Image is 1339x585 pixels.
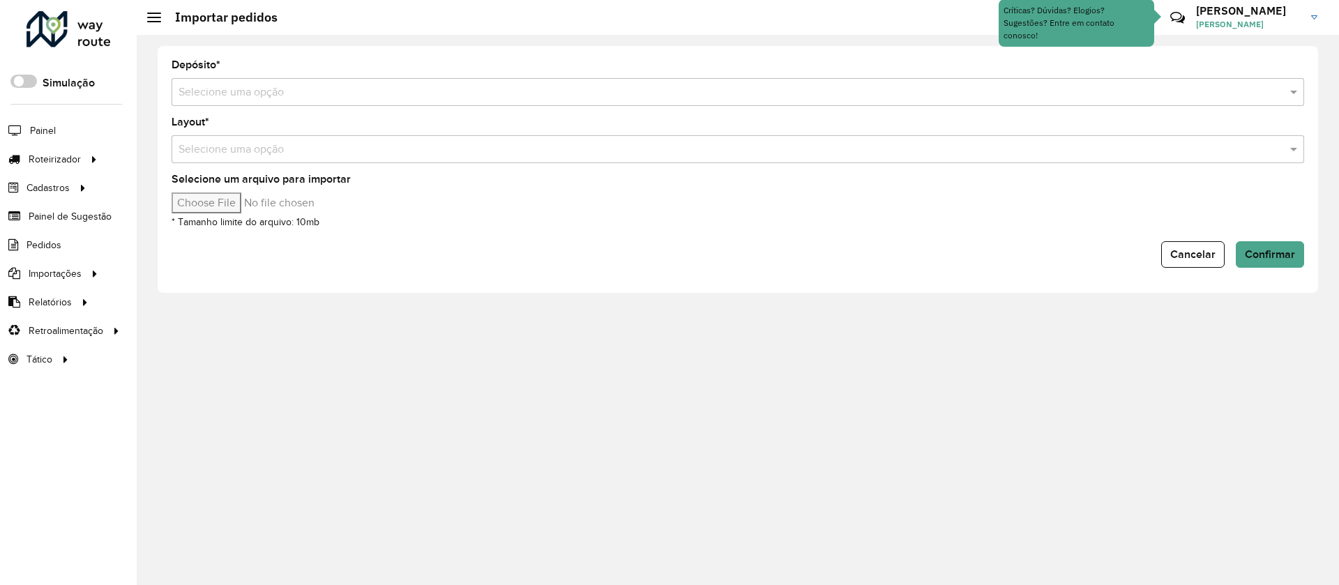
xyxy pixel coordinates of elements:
h2: Importar pedidos [161,10,278,25]
label: Simulação [43,75,95,91]
button: Cancelar [1161,241,1225,268]
span: Cadastros [27,181,70,195]
label: Selecione um arquivo para importar [172,171,351,188]
span: Importações [29,266,82,281]
span: Tático [27,352,52,367]
span: Cancelar [1170,248,1216,260]
span: Retroalimentação [29,324,103,338]
span: Painel de Sugestão [29,209,112,224]
button: Confirmar [1236,241,1304,268]
label: Layout [172,114,209,130]
h3: [PERSON_NAME] [1196,4,1301,17]
span: Painel [30,123,56,138]
small: * Tamanho limite do arquivo: 10mb [172,217,319,227]
label: Depósito [172,56,220,73]
a: Contato Rápido [1163,3,1193,33]
span: Pedidos [27,238,61,252]
span: [PERSON_NAME] [1196,18,1301,31]
span: Roteirizador [29,152,81,167]
span: Confirmar [1245,248,1295,260]
span: Relatórios [29,295,72,310]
